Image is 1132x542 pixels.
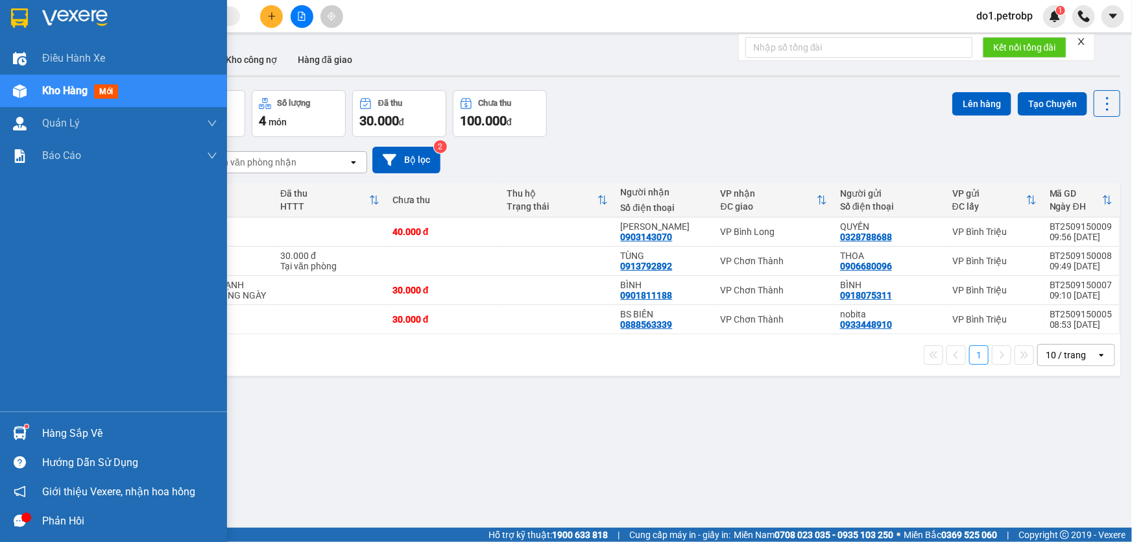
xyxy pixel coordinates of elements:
[1050,280,1113,290] div: BT2509150007
[1018,92,1087,116] button: Tạo Chuyến
[1050,290,1113,301] div: 09:10 [DATE]
[453,90,547,137] button: Chưa thu100.000đ
[280,201,369,212] div: HTTT
[721,188,817,199] div: VP nhận
[280,261,379,271] div: Tại văn phòng
[500,183,614,217] th: Toggle SortBy
[618,528,620,542] span: |
[320,5,343,28] button: aim
[392,195,494,205] div: Chưa thu
[629,528,730,542] span: Cung cấp máy in - giấy in:
[721,314,827,325] div: VP Chơn Thành
[14,486,26,498] span: notification
[904,528,997,542] span: Miền Bắc
[621,187,708,197] div: Người nhận
[840,201,939,212] div: Số điện thoại
[1050,188,1102,199] div: Mã GD
[507,188,597,199] div: Thu hộ
[1050,201,1102,212] div: Ngày ĐH
[897,532,900,537] span: ⚪️
[507,201,597,212] div: Trạng thái
[621,309,708,319] div: BS BIÊN
[840,232,892,242] div: 0328788688
[42,484,195,500] span: Giới thiệu Vexere, nhận hoa hồng
[840,221,939,232] div: QUYỀN
[714,183,834,217] th: Toggle SortBy
[1056,6,1065,15] sup: 1
[552,530,608,540] strong: 1900 633 818
[392,227,494,237] div: 40.000 đ
[1102,5,1124,28] button: caret-down
[840,251,939,261] div: THOA
[952,256,1037,266] div: VP Bình Triệu
[291,5,313,28] button: file-add
[721,256,827,266] div: VP Chơn Thành
[42,50,105,66] span: Điều hành xe
[840,280,939,290] div: BÌNH
[1060,530,1069,539] span: copyright
[621,280,708,290] div: BÌNH
[840,290,892,301] div: 0918075311
[1078,10,1090,22] img: phone-icon
[392,285,494,295] div: 30.000 đ
[280,251,379,261] div: 30.000 đ
[952,314,1037,325] div: VP Bình Triệu
[372,147,440,173] button: Bộ lọc
[352,90,446,137] button: Đã thu30.000đ
[14,515,26,527] span: message
[274,183,386,217] th: Toggle SortBy
[969,345,989,365] button: 1
[840,319,892,330] div: 0933448910
[734,528,893,542] span: Miền Nam
[1107,10,1119,22] span: caret-down
[952,285,1037,295] div: VP Bình Triệu
[952,188,1026,199] div: VP gửi
[966,8,1043,24] span: do1.petrobp
[983,37,1066,58] button: Kết nối tổng đài
[252,90,346,137] button: Số lượng4món
[1043,183,1119,217] th: Toggle SortBy
[42,453,217,473] div: Hướng dẫn sử dụng
[434,140,447,153] sup: 2
[1050,232,1113,242] div: 09:56 [DATE]
[14,456,26,469] span: question-circle
[721,285,827,295] div: VP Chơn Thành
[621,232,673,242] div: 0903143070
[259,113,266,129] span: 4
[621,203,708,213] div: Số điện thoại
[399,117,404,127] span: đ
[488,528,608,542] span: Hỗ trợ kỹ thuật:
[460,113,507,129] span: 100.000
[1050,319,1113,330] div: 08:53 [DATE]
[11,8,28,28] img: logo-vxr
[1096,350,1107,360] svg: open
[215,44,287,75] button: Kho công nợ
[1050,309,1113,319] div: BT2509150005
[621,251,708,261] div: TÙNG
[13,117,27,130] img: warehouse-icon
[348,157,359,167] svg: open
[952,92,1011,116] button: Lên hàng
[941,530,997,540] strong: 0369 525 060
[392,314,494,325] div: 30.000 đ
[267,12,276,21] span: plus
[1049,10,1061,22] img: icon-new-feature
[946,183,1043,217] th: Toggle SortBy
[1050,251,1113,261] div: BT2509150008
[840,261,892,271] div: 0906680096
[621,319,673,330] div: 0888563339
[287,44,363,75] button: Hàng đã giao
[952,201,1026,212] div: ĐC lấy
[278,99,311,108] div: Số lượng
[745,37,972,58] input: Nhập số tổng đài
[207,151,217,161] span: down
[42,84,88,97] span: Kho hàng
[359,113,399,129] span: 30.000
[327,12,336,21] span: aim
[721,201,817,212] div: ĐC giao
[207,118,217,129] span: down
[621,290,673,301] div: 0901811188
[1058,6,1063,15] span: 1
[42,147,81,164] span: Báo cáo
[13,84,27,98] img: warehouse-icon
